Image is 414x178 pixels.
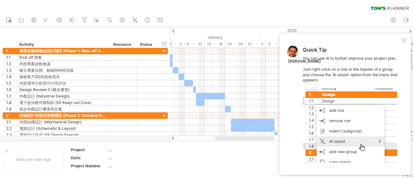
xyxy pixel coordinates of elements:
[6,106,16,112] div: 1.9
[260,34,342,41] div: February 2025
[19,74,107,80] div: 接收客戶3D與規格需求
[19,61,107,67] div: 內部專案啟動會議
[71,155,106,161] div: Date:
[19,87,107,93] div: Design Review 0 (概念審查)
[6,54,16,60] div: 1.1
[6,119,16,125] div: 2.1
[6,132,16,138] div: 2.3
[19,99,107,106] div: 電子提供硬件限制區 (EE Keep-out Zone)
[6,48,16,54] div: 1
[19,106,107,112] div: 初步外觀設計審查與定案
[6,112,16,119] div: 2
[403,173,413,178] div: v 422
[19,80,107,86] div: 內部需求分析與可行性評估
[6,87,16,93] div: 1.6
[205,41,225,47] div: 13 - 19
[71,163,106,169] div: Project Number
[140,41,154,48] div: Status
[6,99,16,106] div: 1.8
[164,41,184,47] div: 30 - 5
[6,125,16,131] div: 2.2
[19,119,107,125] div: 內部結構設計 (Mechanical Design)
[71,147,106,152] div: Project:
[19,54,107,60] div: Kick off 開案
[108,147,162,152] div: ....
[113,41,133,48] div: Resource
[266,41,286,47] div: 3 - 9
[288,59,321,64] div: [PERSON_NAME]
[19,67,107,73] div: 確立專案目標、範疇與時程初版
[170,34,260,41] div: January 2025
[245,41,266,47] div: 27 - 2
[6,74,16,80] div: 1.4
[6,67,16,73] div: 1.3
[6,93,16,99] div: 1.7
[225,41,245,47] div: 20 - 26
[19,125,107,131] div: 電路設計 (Schematic & Layout)
[184,41,205,47] div: 6 - 12
[19,93,107,99] div: 外觀設計 (Industrial Design)
[3,147,64,172] div: Add your own logo
[6,80,16,86] div: 1.5
[19,48,107,54] div: 專案啟動與概念設計階段 (Phase 1: Kick-off & Concept Design)
[6,61,16,67] div: 1.2
[303,47,400,163] div: You can use AI to further improve your project plan. Just right-click on a row or the header of a...
[303,47,400,56] div: Quick Tip
[108,163,162,169] div: ....
[108,155,162,161] div: ....
[19,132,107,138] div: 電路設計完成 (EE Design Freeze)
[19,41,106,48] div: Activity
[19,112,107,119] div: 詳細設計與模具開發階段 (Phase 2: Detailed Design & Tooling)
